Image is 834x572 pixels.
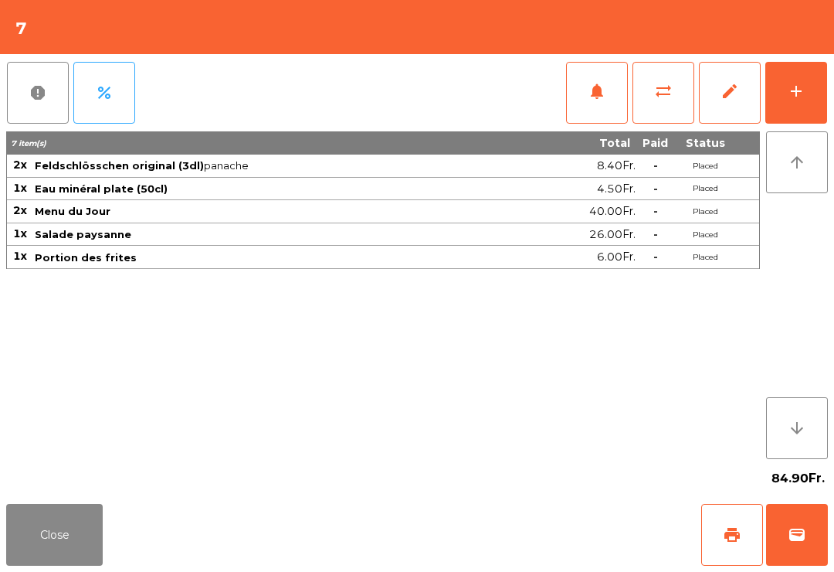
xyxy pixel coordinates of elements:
span: 1x [13,249,27,263]
span: 1x [13,226,27,240]
span: Feldschlösschen original (3dl) [35,159,204,172]
span: panache [35,159,526,172]
button: edit [699,62,761,124]
span: 26.00Fr. [589,224,636,245]
i: arrow_downward [788,419,806,438]
button: notifications [566,62,628,124]
span: - [653,227,658,241]
th: Paid [636,131,674,155]
span: 6.00Fr. [597,247,636,267]
span: - [653,182,658,196]
th: Total [527,131,636,155]
button: report [7,62,69,124]
span: edit [720,82,739,100]
span: - [653,158,658,172]
h4: 7 [15,17,27,40]
button: arrow_upward [766,131,828,193]
span: report [29,83,47,102]
button: Close [6,504,103,566]
td: Placed [674,246,736,269]
span: Eau minéral plate (50cl) [35,182,168,195]
button: print [701,504,763,566]
span: 7 item(s) [11,138,46,148]
span: print [723,526,741,544]
span: 1x [13,181,27,195]
td: Placed [674,223,736,247]
button: percent [73,62,135,124]
td: Placed [674,200,736,223]
span: 8.40Fr. [597,155,636,176]
span: 4.50Fr. [597,179,636,199]
span: 40.00Fr. [589,201,636,222]
span: Portion des frites [35,251,137,264]
span: 2x [13,158,27,172]
span: - [653,250,658,264]
span: 84.90Fr. [771,467,825,490]
button: arrow_downward [766,397,828,459]
th: Status [674,131,736,155]
td: Placed [674,155,736,178]
span: Menu du Jour [35,205,110,217]
div: add [787,82,805,100]
td: Placed [674,178,736,201]
span: Salade paysanne [35,228,131,240]
button: sync_alt [632,62,694,124]
span: 2x [13,203,27,217]
span: wallet [788,526,806,544]
span: - [653,204,658,218]
span: sync_alt [654,82,673,100]
button: wallet [766,504,828,566]
span: notifications [588,82,606,100]
i: arrow_upward [788,153,806,172]
button: add [765,62,827,124]
span: percent [95,83,114,102]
